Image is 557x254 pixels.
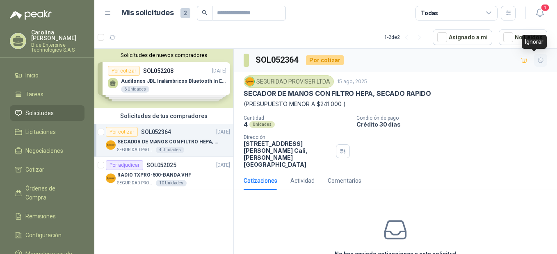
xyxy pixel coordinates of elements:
[522,35,547,49] div: Ignorar
[94,49,233,108] div: Solicitudes de nuevos compradoresPor cotizarSOL052208[DATE] Audífonos JBL Inalámbricos Bluetooth ...
[244,89,431,98] p: SECADOR DE MANOS CON FILTRO HEPA, SECADO RAPIDO
[249,121,275,128] div: Unidades
[10,227,84,243] a: Configuración
[244,140,333,168] p: [STREET_ADDRESS][PERSON_NAME] Cali , [PERSON_NAME][GEOGRAPHIC_DATA]
[10,68,84,83] a: Inicio
[328,176,361,185] div: Comentarios
[290,176,315,185] div: Actividad
[10,105,84,121] a: Solicitudes
[216,128,230,136] p: [DATE]
[180,8,190,18] span: 2
[244,75,334,88] div: SEGURIDAD PROVISER LTDA
[106,173,116,183] img: Company Logo
[94,108,233,124] div: Solicitudes de tus compradores
[10,124,84,140] a: Licitaciones
[106,140,116,150] img: Company Logo
[25,127,56,136] span: Licitaciones
[244,121,248,128] p: 4
[25,165,44,174] span: Cotizar
[306,55,344,65] div: Por cotizar
[10,86,84,102] a: Tareas
[421,9,438,18] div: Todas
[106,127,138,137] div: Por cotizar
[532,6,547,20] button: 1
[25,231,62,240] span: Configuración
[244,134,333,140] p: Dirección
[25,109,54,118] span: Solicitudes
[141,129,171,135] p: SOL052364
[25,212,56,221] span: Remisiones
[31,43,84,52] p: Blue Enterprise Technologies S.A.S
[10,143,84,159] a: Negociaciones
[541,4,550,11] span: 1
[202,10,208,16] span: search
[117,171,191,179] p: RADIO TXPRO-500-BANDA VHF
[25,90,43,99] span: Tareas
[356,121,554,128] p: Crédito 30 días
[244,100,547,109] p: (PRESUPUESTO MENOR A $241.000 )
[356,115,554,121] p: Condición de pago
[256,54,299,66] h3: SOL052364
[106,160,143,170] div: Por adjudicar
[337,78,367,86] p: 15 ago, 2025
[146,162,176,168] p: SOL052025
[94,124,233,157] a: Por cotizarSOL052364[DATE] Company LogoSECADOR DE MANOS CON FILTRO HEPA, SECADO RAPIDOSEGURIDAD P...
[156,180,187,186] div: 10 Unidades
[25,146,63,155] span: Negociaciones
[10,209,84,224] a: Remisiones
[98,52,230,58] button: Solicitudes de nuevos compradores
[117,147,154,153] p: SEGURIDAD PROVISER LTDA
[25,71,39,80] span: Inicio
[117,180,154,186] p: SEGURIDAD PROVISER LTDA
[31,29,84,41] p: Carolina [PERSON_NAME]
[384,31,426,44] div: 1 - 2 de 2
[156,147,184,153] div: 4 Unidades
[433,29,492,45] button: Asignado a mi
[117,138,219,146] p: SECADOR DE MANOS CON FILTRO HEPA, SECADO RAPIDO
[244,176,277,185] div: Cotizaciones
[94,157,233,190] a: Por adjudicarSOL052025[DATE] Company LogoRADIO TXPRO-500-BANDA VHFSEGURIDAD PROVISER LTDA10 Unidades
[121,7,174,19] h1: Mis solicitudes
[10,181,84,205] a: Órdenes de Compra
[10,10,52,20] img: Logo peakr
[245,77,254,86] img: Company Logo
[216,161,230,169] p: [DATE]
[244,115,350,121] p: Cantidad
[499,29,547,45] button: No Leídos
[10,162,84,177] a: Cotizar
[25,184,77,202] span: Órdenes de Compra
